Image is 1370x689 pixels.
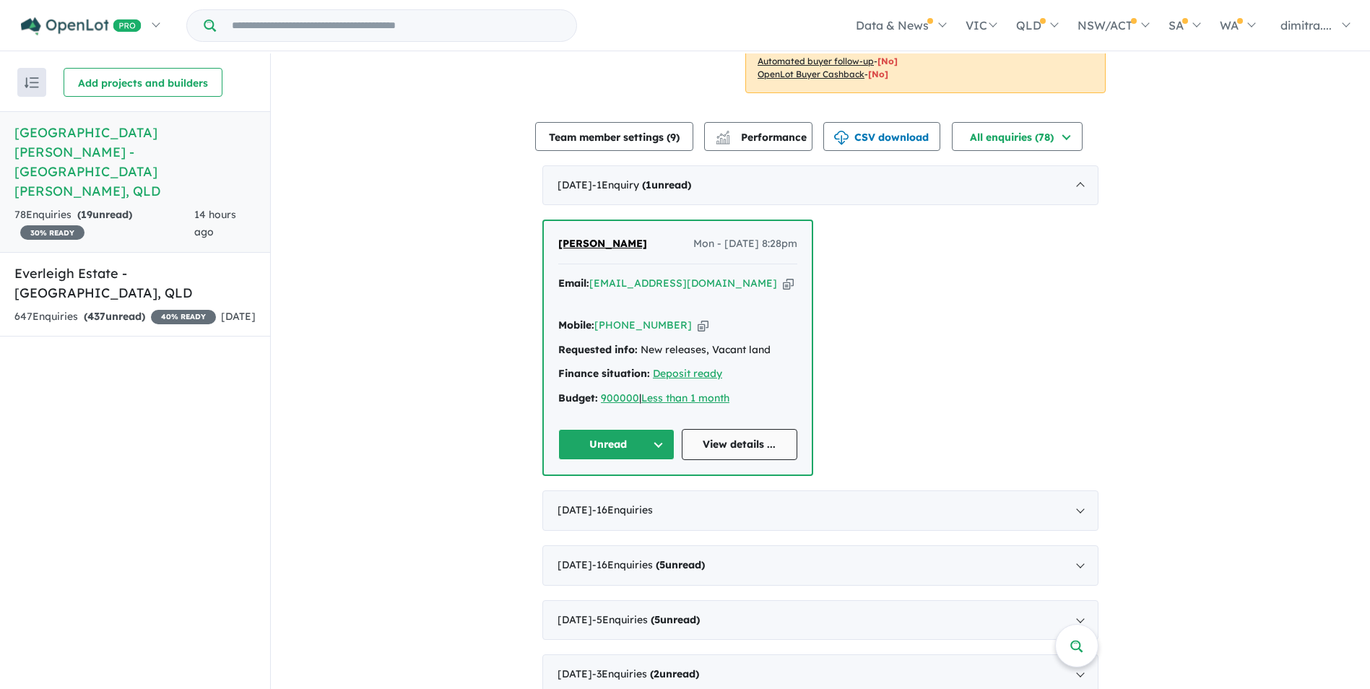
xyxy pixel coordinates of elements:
a: View details ... [682,429,798,460]
a: [PERSON_NAME] [558,235,647,253]
button: Add projects and builders [64,68,222,97]
div: New releases, Vacant land [558,342,797,359]
span: - 16 Enquir ies [592,558,705,571]
span: [PERSON_NAME] [558,237,647,250]
div: 647 Enquir ies [14,308,216,326]
div: [DATE] [542,545,1098,586]
u: Social media retargeting [758,43,862,53]
span: - 16 Enquir ies [592,503,653,516]
span: [No] [868,69,888,79]
span: Performance [718,131,807,144]
button: All enquiries (78) [952,122,1083,151]
div: [DATE] [542,490,1098,531]
span: Mon - [DATE] 8:28pm [693,235,797,253]
img: download icon [834,131,849,145]
span: 5 [659,558,665,571]
strong: ( unread) [656,558,705,571]
strong: ( unread) [651,613,700,626]
span: 19 [81,208,92,221]
strong: ( unread) [77,208,132,221]
strong: ( unread) [650,667,699,680]
span: 437 [87,310,105,323]
strong: Budget: [558,391,598,404]
button: Performance [704,122,812,151]
h5: [GEOGRAPHIC_DATA][PERSON_NAME] - [GEOGRAPHIC_DATA][PERSON_NAME] , QLD [14,123,256,201]
input: Try estate name, suburb, builder or developer [219,10,573,41]
u: Automated buyer follow-up [758,56,874,66]
button: Team member settings (9) [535,122,693,151]
span: 30 % READY [20,225,84,240]
span: - 3 Enquir ies [592,667,699,680]
a: [EMAIL_ADDRESS][DOMAIN_NAME] [589,277,777,290]
u: OpenLot Buyer Cashback [758,69,864,79]
span: [DATE] [221,310,256,323]
button: Unread [558,429,675,460]
strong: Finance situation: [558,367,650,380]
div: [DATE] [542,600,1098,641]
div: 78 Enquir ies [14,207,194,241]
strong: Mobile: [558,318,594,331]
img: Openlot PRO Logo White [21,17,142,35]
button: Copy [698,318,708,333]
img: bar-chart.svg [716,135,730,144]
button: Copy [783,276,794,291]
strong: ( unread) [642,178,691,191]
span: 5 [654,613,660,626]
span: 40 % READY [151,310,216,324]
img: sort.svg [25,77,39,88]
span: 1 [646,178,651,191]
span: - 1 Enquir y [592,178,691,191]
a: 900000 [601,391,639,404]
span: [No] [877,56,898,66]
span: 14 hours ago [194,208,236,238]
span: 2 [654,667,659,680]
div: | [558,390,797,407]
span: [No] [866,43,886,53]
span: dimitra.... [1280,18,1332,32]
strong: Email: [558,277,589,290]
a: Less than 1 month [641,391,729,404]
button: CSV download [823,122,940,151]
span: - 5 Enquir ies [592,613,700,626]
strong: ( unread) [84,310,145,323]
a: [PHONE_NUMBER] [594,318,692,331]
a: Deposit ready [653,367,722,380]
div: [DATE] [542,165,1098,206]
span: 9 [670,131,676,144]
h5: Everleigh Estate - [GEOGRAPHIC_DATA] , QLD [14,264,256,303]
strong: Requested info: [558,343,638,356]
img: line-chart.svg [716,131,729,139]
